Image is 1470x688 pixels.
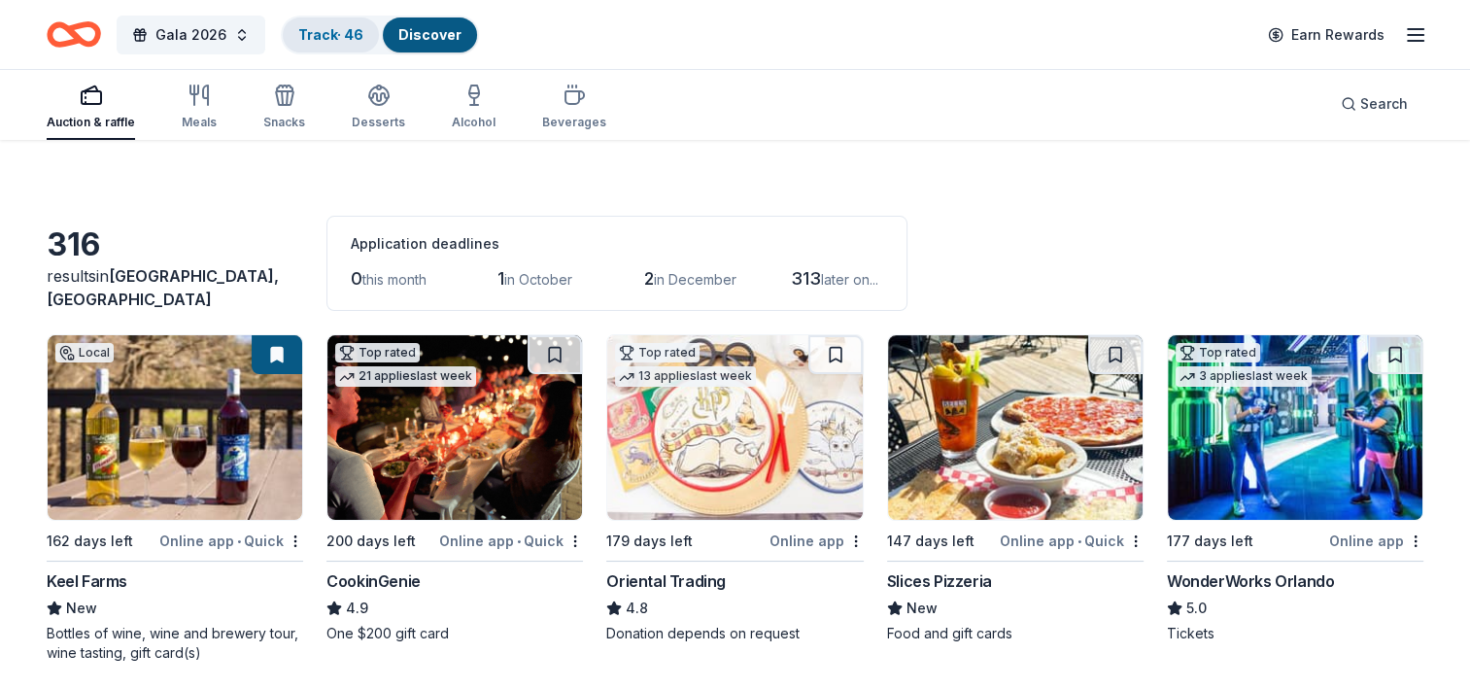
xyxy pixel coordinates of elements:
[1176,343,1260,362] div: Top rated
[55,343,114,362] div: Local
[606,530,693,553] div: 179 days left
[263,76,305,140] button: Snacks
[542,115,606,130] div: Beverages
[117,16,265,54] button: Gala 2026
[887,334,1144,643] a: Image for Slices Pizzeria147 days leftOnline app•QuickSlices PizzeriaNewFood and gift cards
[352,76,405,140] button: Desserts
[1329,529,1423,553] div: Online app
[606,624,863,643] div: Donation depends on request
[182,76,217,140] button: Meals
[326,530,416,553] div: 200 days left
[887,569,992,593] div: Slices Pizzeria
[47,266,279,309] span: in
[1360,92,1408,116] span: Search
[1168,335,1422,520] img: Image for WonderWorks Orlando
[1167,624,1423,643] div: Tickets
[351,268,362,289] span: 0
[615,366,756,387] div: 13 applies last week
[1077,533,1081,549] span: •
[47,334,303,663] a: Image for Keel FarmsLocal162 days leftOnline app•QuickKeel FarmsNewBottles of wine, wine and brew...
[1000,529,1144,553] div: Online app Quick
[351,232,883,256] div: Application deadlines
[1176,366,1312,387] div: 3 applies last week
[155,23,226,47] span: Gala 2026
[1167,530,1253,553] div: 177 days left
[517,533,521,549] span: •
[159,529,303,553] div: Online app Quick
[1167,334,1423,643] a: Image for WonderWorks OrlandoTop rated3 applieslast week177 days leftOnline appWonderWorks Orland...
[66,597,97,620] span: New
[888,335,1143,520] img: Image for Slices Pizzeria
[542,76,606,140] button: Beverages
[606,569,726,593] div: Oriental Trading
[1325,85,1423,123] button: Search
[606,334,863,643] a: Image for Oriental TradingTop rated13 applieslast week179 days leftOnline appOriental Trading4.8D...
[452,115,496,130] div: Alcohol
[1256,17,1396,52] a: Earn Rewards
[504,271,572,288] span: in October
[47,76,135,140] button: Auction & raffle
[335,366,476,387] div: 21 applies last week
[47,569,127,593] div: Keel Farms
[607,335,862,520] img: Image for Oriental Trading
[327,335,582,520] img: Image for CookinGenie
[398,26,462,43] a: Discover
[48,335,302,520] img: Image for Keel Farms
[821,271,878,288] span: later on...
[452,76,496,140] button: Alcohol
[439,529,583,553] div: Online app Quick
[644,268,654,289] span: 2
[237,533,241,549] span: •
[326,334,583,643] a: Image for CookinGenieTop rated21 applieslast week200 days leftOnline app•QuickCookinGenie4.9One $...
[362,271,427,288] span: this month
[47,624,303,663] div: Bottles of wine, wine and brewery tour, wine tasting, gift card(s)
[263,115,305,130] div: Snacks
[47,266,279,309] span: [GEOGRAPHIC_DATA], [GEOGRAPHIC_DATA]
[887,530,974,553] div: 147 days left
[47,225,303,264] div: 316
[47,264,303,311] div: results
[615,343,700,362] div: Top rated
[326,569,421,593] div: CookinGenie
[326,624,583,643] div: One $200 gift card
[791,268,821,289] span: 313
[47,530,133,553] div: 162 days left
[654,271,736,288] span: in December
[887,624,1144,643] div: Food and gift cards
[906,597,938,620] span: New
[1186,597,1207,620] span: 5.0
[497,268,504,289] span: 1
[47,12,101,57] a: Home
[182,115,217,130] div: Meals
[281,16,479,54] button: Track· 46Discover
[1167,569,1334,593] div: WonderWorks Orlando
[769,529,864,553] div: Online app
[47,115,135,130] div: Auction & raffle
[298,26,363,43] a: Track· 46
[335,343,420,362] div: Top rated
[626,597,648,620] span: 4.8
[352,115,405,130] div: Desserts
[346,597,368,620] span: 4.9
